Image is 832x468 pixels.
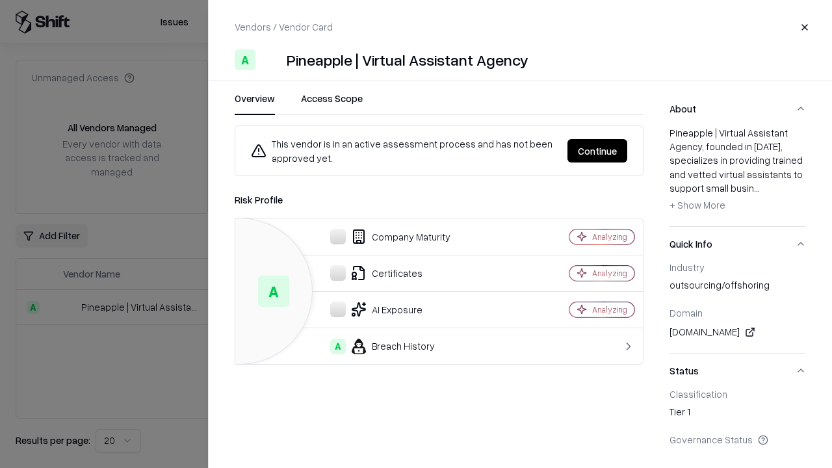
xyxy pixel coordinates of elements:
div: Governance Status [669,434,806,445]
button: Quick Info [669,227,806,261]
div: Certificates [246,265,524,281]
span: + Show More [669,199,725,211]
button: Continue [567,139,627,162]
button: + Show More [669,195,725,216]
div: Analyzing [592,231,627,242]
div: outsourcing/offshoring [669,278,806,296]
div: A [258,276,289,307]
div: This vendor is in an active assessment process and has not been approved yet. [251,136,557,165]
div: Domain [669,307,806,318]
div: [DOMAIN_NAME] [669,324,806,340]
div: Analyzing [592,304,627,315]
button: Status [669,354,806,388]
div: Pineapple | Virtual Assistant Agency [287,49,528,70]
div: AI Exposure [246,302,524,317]
img: Pineapple | Virtual Assistant Agency [261,49,281,70]
button: About [669,92,806,126]
div: Analyzing [592,268,627,279]
div: Tier 1 [669,405,806,423]
p: Vendors / Vendor Card [235,20,333,34]
div: Pineapple | Virtual Assistant Agency, founded in [DATE], specializes in providing trained and vet... [669,126,806,216]
button: Overview [235,92,275,115]
div: A [330,339,346,354]
div: Quick Info [669,261,806,353]
span: ... [754,182,760,194]
div: Industry [669,261,806,273]
div: Breach History [246,339,524,354]
button: Access Scope [301,92,363,115]
div: Company Maturity [246,229,524,244]
div: Classification [669,388,806,400]
div: About [669,126,806,226]
div: Risk Profile [235,192,643,207]
div: A [235,49,255,70]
